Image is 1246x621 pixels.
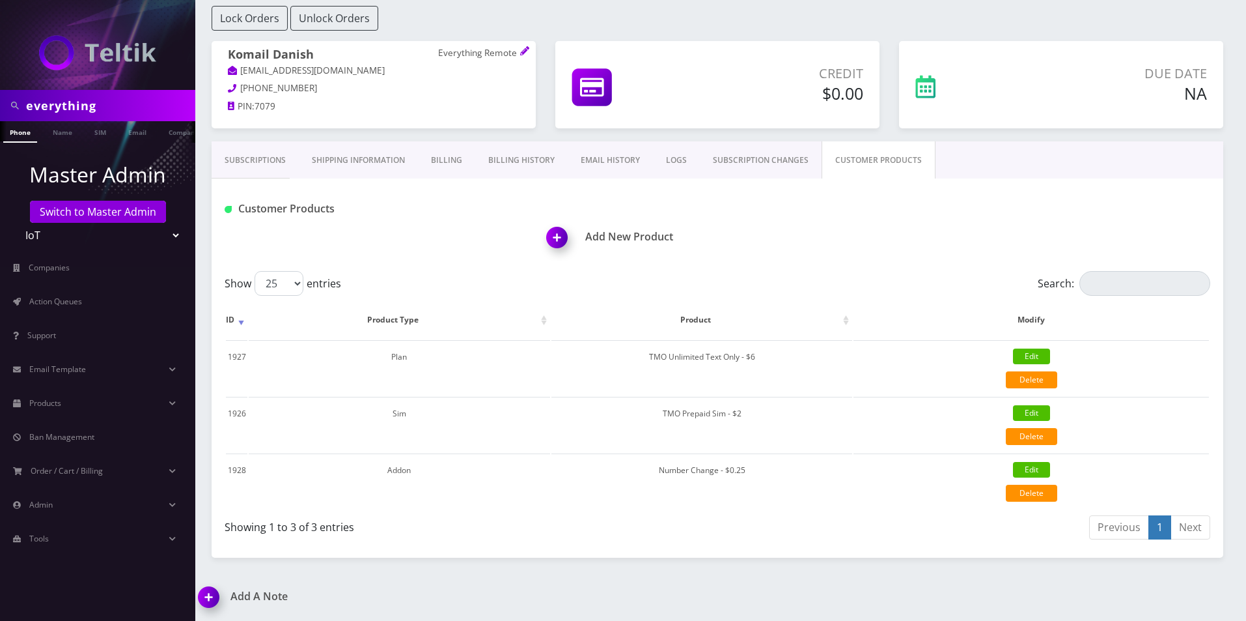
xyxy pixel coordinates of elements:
[225,203,540,215] h1: Customer Products
[475,141,568,179] a: Billing History
[255,271,303,296] select: Showentries
[39,35,156,70] img: IoT
[46,121,79,141] a: Name
[1079,271,1210,296] input: Search:
[547,231,1223,243] h1: Add New Product
[226,301,247,339] th: ID: activate to sort column ascending
[29,262,70,273] span: Companies
[438,48,519,59] p: Everything Remote
[31,465,103,476] span: Order / Cart / Billing
[249,397,550,452] td: Sim
[212,6,288,31] button: Lock Orders
[1013,405,1050,421] a: Edit
[249,301,550,339] th: Product Type: activate to sort column ascending
[701,64,863,83] p: Credit
[1006,371,1057,388] a: Delete
[1038,271,1210,296] label: Search:
[27,330,56,341] span: Support
[1019,83,1207,103] h5: NA
[88,121,113,141] a: SIM
[212,141,299,179] a: Subscriptions
[568,141,653,179] a: EMAIL HISTORY
[122,121,153,141] a: Email
[255,100,275,112] span: 7079
[26,93,192,118] input: Search in Company
[701,83,863,103] h5: $0.00
[1170,515,1210,540] a: Next
[1006,428,1057,445] a: Delete
[226,454,247,509] td: 1928
[418,141,475,179] a: Billing
[540,223,579,261] img: Add New Product
[1019,64,1207,83] p: Due Date
[1013,462,1050,478] a: Edit
[228,48,519,64] h1: Komail Danish
[547,231,1223,243] a: Add New ProductAdd New Product
[29,364,86,375] span: Email Template
[1006,485,1057,502] a: Delete
[29,397,61,409] span: Products
[1148,515,1171,540] a: 1
[226,340,247,396] td: 1927
[551,454,853,509] td: Number Change - $0.25
[853,301,1209,339] th: Modify
[3,121,37,143] a: Phone
[29,296,82,307] span: Action Queues
[225,271,341,296] label: Show entries
[299,141,418,179] a: Shipping Information
[551,301,853,339] th: Product: activate to sort column ascending
[228,65,385,78] a: [EMAIL_ADDRESS][DOMAIN_NAME]
[30,201,166,223] a: Switch to Master Admin
[225,514,708,535] div: Showing 1 to 3 of 3 entries
[249,454,550,509] td: Addon
[29,431,94,442] span: Ban Management
[240,82,317,94] span: [PHONE_NUMBER]
[1013,349,1050,364] a: Edit
[199,590,708,603] a: Add A Note
[290,6,378,31] button: Unlock Orders
[822,141,935,179] a: CUSTOMER PRODUCTS
[1089,515,1149,540] a: Previous
[225,206,232,213] img: Customer Products
[551,340,853,396] td: TMO Unlimited Text Only - $6
[226,397,247,452] td: 1926
[29,499,53,510] span: Admin
[162,121,206,141] a: Company
[700,141,822,179] a: SUBSCRIPTION CHANGES
[249,340,550,396] td: Plan
[29,533,49,544] span: Tools
[551,397,853,452] td: TMO Prepaid Sim - $2
[653,141,700,179] a: LOGS
[228,100,255,113] a: PIN:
